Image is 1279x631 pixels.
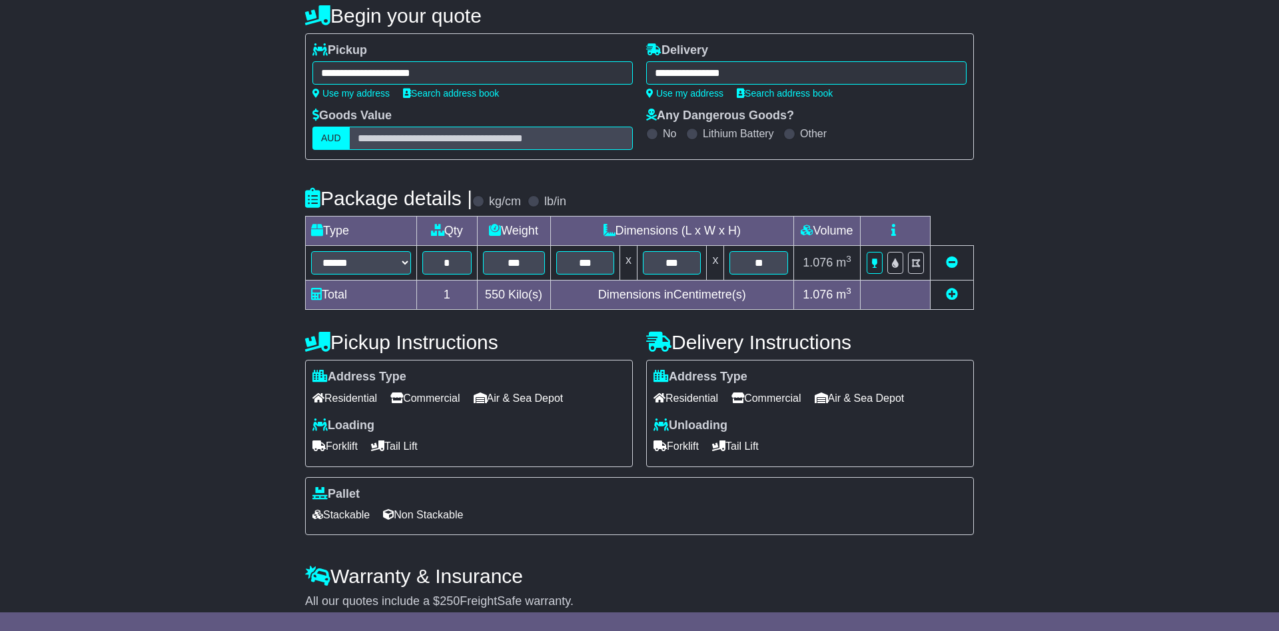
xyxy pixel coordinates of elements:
label: Other [800,127,827,140]
span: Forklift [653,436,699,456]
span: Forklift [312,436,358,456]
td: 1 [417,281,478,310]
label: No [663,127,676,140]
span: 1.076 [803,256,833,269]
span: Tail Lift [712,436,759,456]
td: Volume [793,217,860,246]
a: Add new item [946,288,958,301]
span: Residential [653,388,718,408]
sup: 3 [846,286,851,296]
a: Use my address [312,88,390,99]
div: All our quotes include a $ FreightSafe warranty. [305,594,974,609]
span: Stackable [312,504,370,525]
span: 250 [440,594,460,608]
span: Commercial [390,388,460,408]
a: Remove this item [946,256,958,269]
label: AUD [312,127,350,150]
span: Air & Sea Depot [474,388,564,408]
label: Lithium Battery [703,127,774,140]
h4: Begin your quote [305,5,974,27]
span: 1.076 [803,288,833,301]
span: 550 [485,288,505,301]
span: Commercial [731,388,801,408]
td: x [707,246,724,281]
label: Any Dangerous Goods? [646,109,794,123]
span: Residential [312,388,377,408]
label: Pallet [312,487,360,502]
label: Unloading [653,418,727,433]
label: lb/in [544,195,566,209]
h4: Warranty & Insurance [305,565,974,587]
h4: Delivery Instructions [646,331,974,353]
a: Use my address [646,88,723,99]
a: Search address book [737,88,833,99]
span: Air & Sea Depot [815,388,905,408]
td: Qty [417,217,478,246]
h4: Package details | [305,187,472,209]
td: Total [306,281,417,310]
td: Type [306,217,417,246]
span: Tail Lift [371,436,418,456]
td: Kilo(s) [477,281,550,310]
h4: Pickup Instructions [305,331,633,353]
td: Dimensions (L x W x H) [550,217,793,246]
label: Pickup [312,43,367,58]
label: Address Type [653,370,747,384]
label: kg/cm [489,195,521,209]
a: Search address book [403,88,499,99]
sup: 3 [846,254,851,264]
td: Dimensions in Centimetre(s) [550,281,793,310]
label: Address Type [312,370,406,384]
label: Delivery [646,43,708,58]
label: Goods Value [312,109,392,123]
td: x [620,246,638,281]
td: Weight [477,217,550,246]
span: m [836,256,851,269]
span: m [836,288,851,301]
span: Non Stackable [383,504,463,525]
label: Loading [312,418,374,433]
